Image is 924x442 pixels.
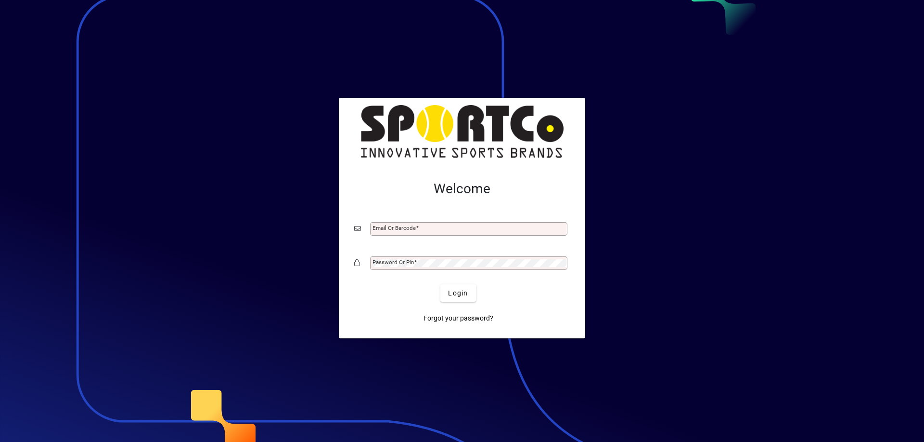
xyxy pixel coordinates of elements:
[372,259,414,266] mat-label: Password or Pin
[420,309,497,327] a: Forgot your password?
[440,284,475,302] button: Login
[423,313,493,323] span: Forgot your password?
[354,181,570,197] h2: Welcome
[448,288,468,298] span: Login
[372,225,416,231] mat-label: Email or Barcode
